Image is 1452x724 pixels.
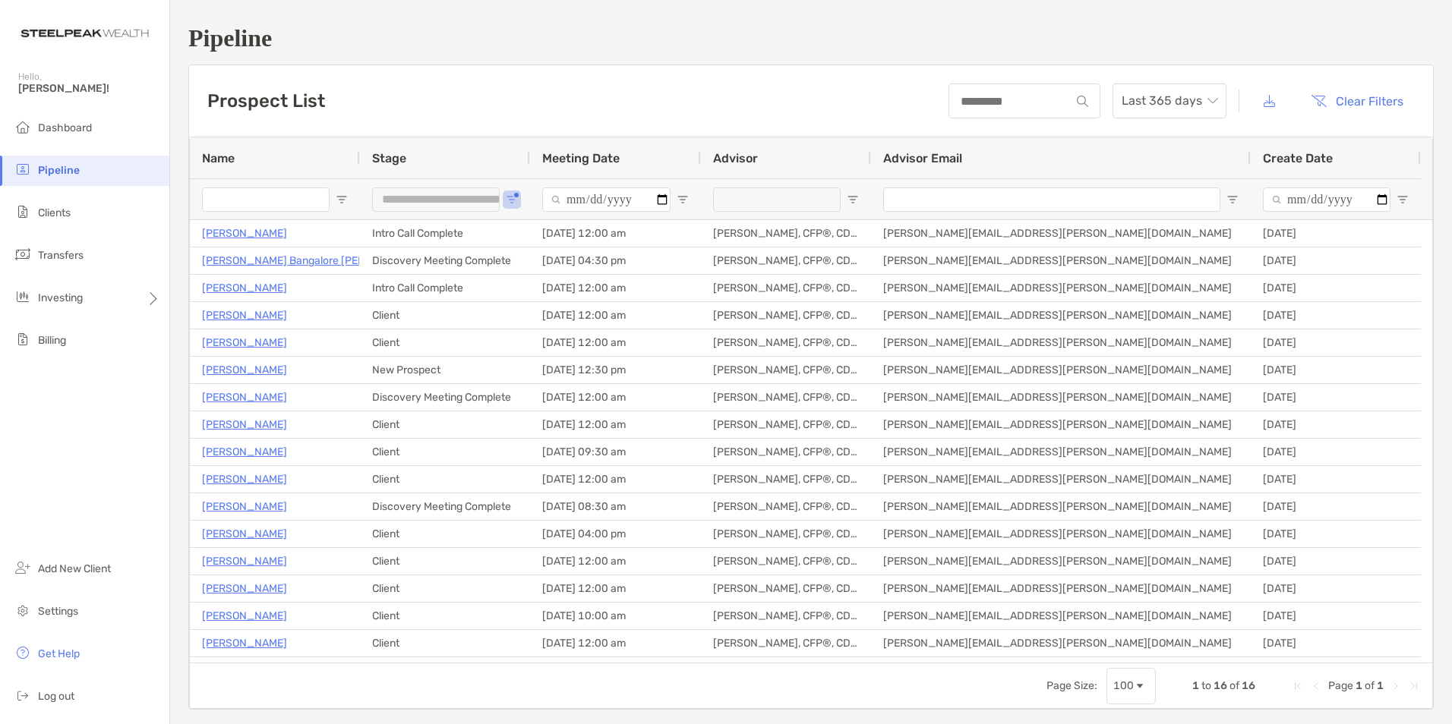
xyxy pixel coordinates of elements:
[1251,466,1421,493] div: [DATE]
[38,334,66,347] span: Billing
[14,559,32,577] img: add_new_client icon
[1192,679,1199,692] span: 1
[360,548,530,574] div: Client
[871,247,1251,274] div: [PERSON_NAME][EMAIL_ADDRESS][PERSON_NAME][DOMAIN_NAME]
[530,384,701,411] div: [DATE] 12:00 am
[1214,679,1227,692] span: 16
[202,360,287,379] p: [PERSON_NAME]
[677,194,689,206] button: Open Filter Menu
[871,439,1251,465] div: [PERSON_NAME][EMAIL_ADDRESS][PERSON_NAME][DOMAIN_NAME]
[701,603,871,629] div: [PERSON_NAME], CFP®, CDFA®
[1106,668,1156,704] div: Page Size
[202,524,287,543] a: [PERSON_NAME]
[701,466,871,493] div: [PERSON_NAME], CFP®, CDFA®
[1251,384,1421,411] div: [DATE]
[38,206,71,219] span: Clients
[360,439,530,465] div: Client
[38,562,111,575] span: Add New Client
[202,470,287,489] a: [PERSON_NAME]
[360,275,530,301] div: Intro Call Complete
[1251,220,1421,247] div: [DATE]
[1251,493,1421,520] div: [DATE]
[871,302,1251,329] div: [PERSON_NAME][EMAIL_ADDRESS][PERSON_NAME][DOMAIN_NAME]
[202,251,426,270] p: [PERSON_NAME] Bangalore [PERSON_NAME]
[38,605,78,618] span: Settings
[530,275,701,301] div: [DATE] 12:00 am
[713,151,758,165] span: Advisor
[1251,439,1421,465] div: [DATE]
[202,151,235,165] span: Name
[1263,151,1333,165] span: Create Date
[1251,329,1421,356] div: [DATE]
[38,249,84,262] span: Transfers
[207,90,325,112] h3: Prospect List
[202,415,287,434] a: [PERSON_NAME]
[360,302,530,329] div: Client
[1251,357,1421,383] div: [DATE]
[871,384,1251,411] div: [PERSON_NAME][EMAIL_ADDRESS][PERSON_NAME][DOMAIN_NAME]
[530,521,701,547] div: [DATE] 04:00 pm
[871,466,1251,493] div: [PERSON_NAME][EMAIL_ADDRESS][PERSON_NAME][DOMAIN_NAME]
[202,388,287,407] a: [PERSON_NAME]
[530,439,701,465] div: [DATE] 09:30 am
[14,601,32,619] img: settings icon
[871,521,1251,547] div: [PERSON_NAME][EMAIL_ADDRESS][PERSON_NAME][DOMAIN_NAME]
[1251,411,1421,438] div: [DATE]
[871,220,1251,247] div: [PERSON_NAME][EMAIL_ADDRESS][PERSON_NAME][DOMAIN_NAME]
[1292,680,1304,692] div: First Page
[14,644,32,662] img: get-help icon
[38,647,80,660] span: Get Help
[202,606,287,625] a: [PERSON_NAME]
[202,224,287,243] a: [PERSON_NAME]
[883,151,962,165] span: Advisor Email
[871,275,1251,301] div: [PERSON_NAME][EMAIL_ADDRESS][PERSON_NAME][DOMAIN_NAME]
[202,552,287,571] a: [PERSON_NAME]
[188,24,1434,52] h1: Pipeline
[701,521,871,547] div: [PERSON_NAME], CFP®, CDFA®
[18,82,160,95] span: [PERSON_NAME]!
[871,548,1251,574] div: [PERSON_NAME][EMAIL_ADDRESS][PERSON_NAME][DOMAIN_NAME]
[372,151,406,165] span: Stage
[701,329,871,356] div: [PERSON_NAME], CFP®, CDFA®
[1310,680,1322,692] div: Previous Page
[360,603,530,629] div: Client
[14,330,32,348] img: billing icon
[360,575,530,602] div: Client
[530,493,701,520] div: [DATE] 08:30 am
[701,384,871,411] div: [PERSON_NAME], CFP®, CDFA®
[530,548,701,574] div: [DATE] 12:00 am
[530,575,701,602] div: [DATE] 12:00 am
[701,220,871,247] div: [PERSON_NAME], CFP®, CDFA®
[530,466,701,493] div: [DATE] 12:00 am
[38,291,83,304] span: Investing
[871,493,1251,520] div: [PERSON_NAME][EMAIL_ADDRESS][PERSON_NAME][DOMAIN_NAME]
[871,329,1251,356] div: [PERSON_NAME][EMAIL_ADDRESS][PERSON_NAME][DOMAIN_NAME]
[1365,679,1375,692] span: of
[14,160,32,178] img: pipeline icon
[38,121,92,134] span: Dashboard
[360,411,530,438] div: Client
[202,579,287,598] a: [PERSON_NAME]
[202,634,287,653] a: [PERSON_NAME]
[38,690,74,703] span: Log out
[14,686,32,704] img: logout icon
[1242,679,1255,692] span: 16
[871,575,1251,602] div: [PERSON_NAME][EMAIL_ADDRESS][PERSON_NAME][DOMAIN_NAME]
[202,497,287,516] p: [PERSON_NAME]
[202,333,287,352] a: [PERSON_NAME]
[530,247,701,274] div: [DATE] 04:30 pm
[530,630,701,656] div: [DATE] 12:00 am
[202,187,330,212] input: Name Filter Input
[360,384,530,411] div: Discovery Meeting Complete
[336,194,348,206] button: Open Filter Menu
[202,442,287,461] p: [PERSON_NAME]
[14,245,32,263] img: transfers icon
